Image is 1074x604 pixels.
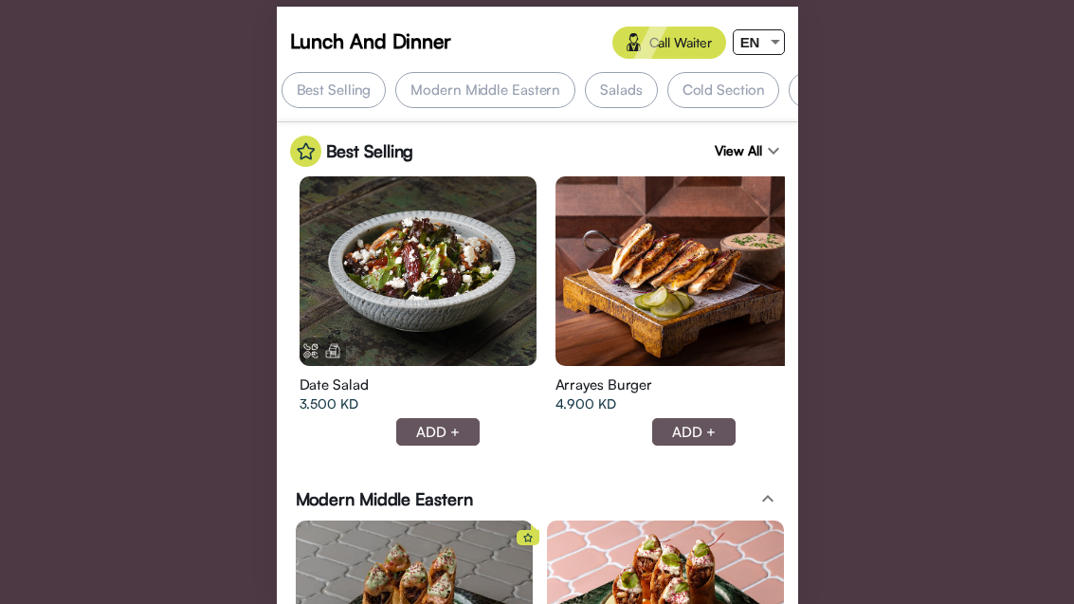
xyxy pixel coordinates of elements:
div: View All [715,136,784,167]
div: Hot Section [789,72,894,108]
img: Dairy.png [324,342,341,359]
img: Tree%20Nuts.png [302,342,319,359]
span: Arrayes Burger [555,375,653,394]
span: Lunch And Dinner [290,27,451,55]
div: ADD + [396,418,480,446]
span: Date Salad [300,375,369,394]
img: star%20in%20circle.svg [290,136,321,167]
div: Salads [585,72,657,108]
mat-icon: expand_more [762,139,785,162]
mat-icon: expand_less [756,487,779,510]
span: 4.900 KD [555,394,616,413]
div: Cold Section [667,72,780,108]
div: Best Selling [282,72,387,108]
span: Modern Middle Eastern [296,487,473,511]
span: 3.500 KD [300,394,358,413]
div: Best Selling [290,136,414,167]
span: EN [740,34,760,50]
span: Call Waiter [649,33,712,52]
div: Modern Middle Eastern [395,72,575,108]
div: ADD + [652,418,736,446]
img: star%20icon.svg [523,533,533,542]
